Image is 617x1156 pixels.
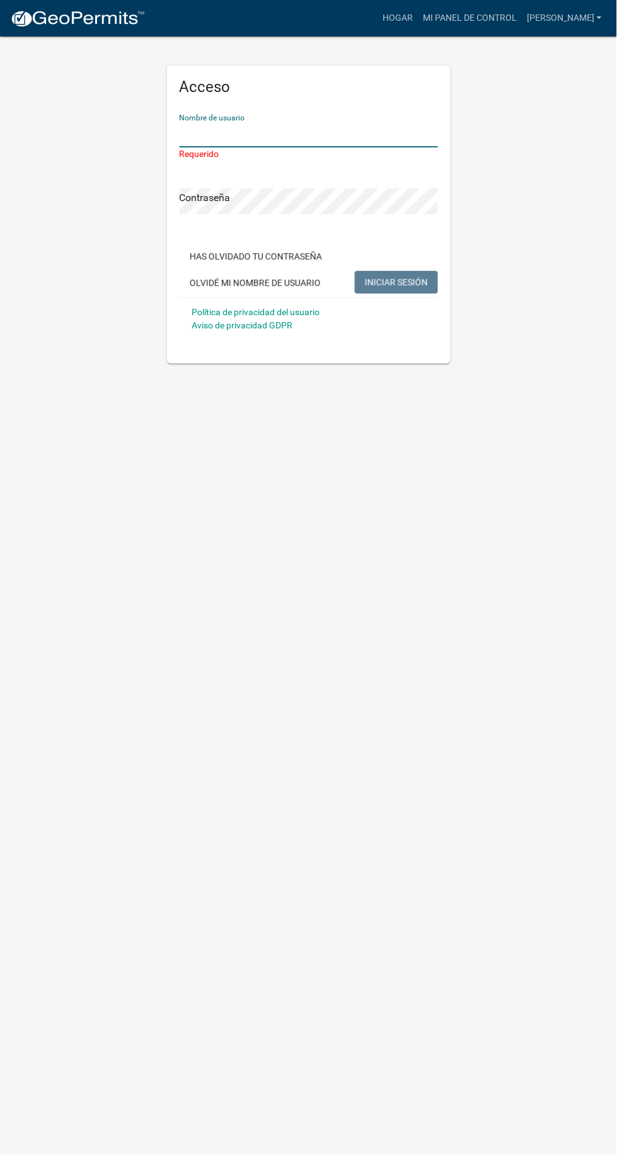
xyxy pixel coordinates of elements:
[527,13,594,23] font: [PERSON_NAME]
[365,277,428,287] font: INICIAR SESIÓN
[190,251,322,261] font: Has olvidado tu contraseña
[180,245,332,268] button: Has olvidado tu contraseña
[378,6,418,30] a: Hogar
[192,320,293,330] a: Aviso de privacidad GDPR
[180,271,331,294] button: Olvidé mi nombre de usuario
[180,149,219,159] font: Requerido
[180,78,231,96] font: Acceso
[190,278,321,288] font: Olvidé mi nombre de usuario
[383,13,413,23] font: Hogar
[192,307,320,317] a: Política de privacidad del usuario
[355,271,438,294] button: INICIAR SESIÓN
[522,6,607,30] a: [PERSON_NAME]
[423,13,517,23] font: Mi panel de control
[418,6,522,30] a: Mi panel de control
